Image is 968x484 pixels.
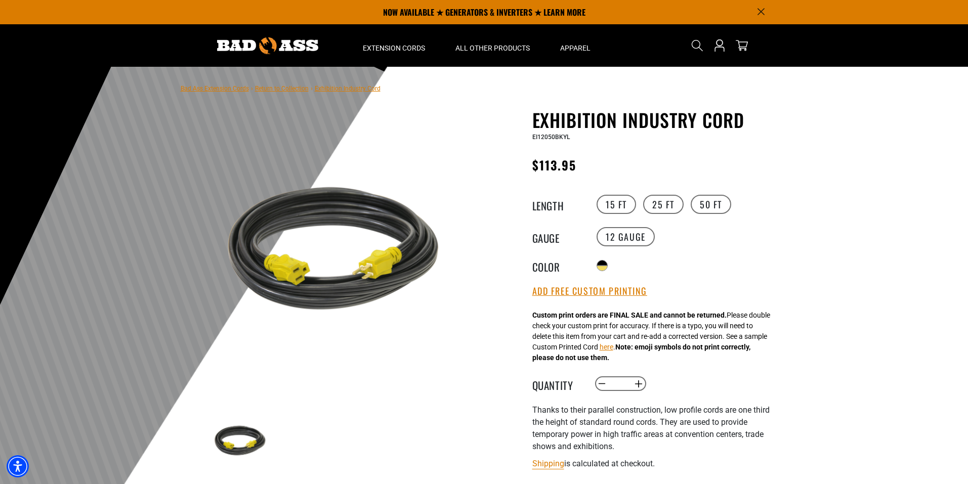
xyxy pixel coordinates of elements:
summary: Extension Cords [348,24,440,67]
h1: Exhibition Industry Cord [532,109,780,130]
span: Extension Cords [363,43,425,53]
span: › [251,85,253,92]
legend: Color [532,259,583,272]
span: Exhibition Industry Cord [315,85,381,92]
img: black yellow [211,413,269,472]
span: $113.95 [532,156,577,174]
div: is calculated at checkout. [532,457,780,470]
strong: Custom print orders are FINAL SALE and cannot be returned. [532,311,727,319]
a: cart [734,39,750,52]
span: EI12050BKYL [532,134,570,141]
label: Quantity [532,377,583,390]
div: Please double check your custom print for accuracy. If there is a typo, you will need to delete t... [532,310,770,363]
nav: breadcrumbs [181,82,381,94]
div: Accessibility Menu [7,455,29,477]
summary: Apparel [545,24,606,67]
a: Bad Ass Extension Cords [181,85,249,92]
img: Bad Ass Extension Cords [217,37,318,54]
button: Add Free Custom Printing [532,286,647,297]
label: 50 FT [691,195,731,214]
summary: Search [689,37,705,54]
summary: All Other Products [440,24,545,67]
p: Thanks to their parallel construction, low profile cords are one third the height of standard rou... [532,404,780,453]
button: here [600,342,613,353]
a: Return to Collection [255,85,309,92]
label: 25 FT [643,195,684,214]
label: 12 Gauge [597,227,655,246]
legend: Length [532,198,583,211]
span: All Other Products [455,43,530,53]
a: Open this option [711,24,728,67]
strong: Note: emoji symbols do not print correctly, please do not use them. [532,343,750,362]
legend: Gauge [532,230,583,243]
a: Shipping [532,459,564,468]
span: Apparel [560,43,591,53]
span: › [311,85,313,92]
img: black yellow [211,135,454,379]
label: 15 FT [597,195,636,214]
